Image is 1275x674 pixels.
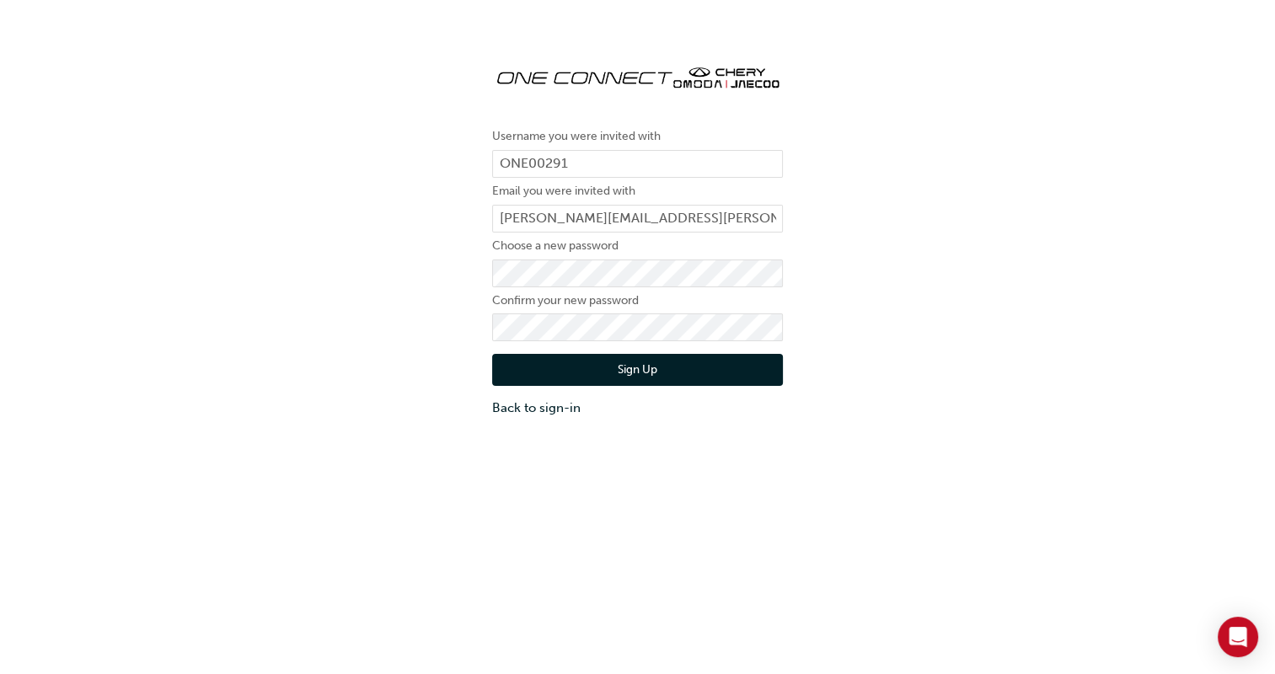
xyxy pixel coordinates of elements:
[492,291,783,311] label: Confirm your new password
[492,354,783,386] button: Sign Up
[492,236,783,256] label: Choose a new password
[1218,617,1258,657] div: Open Intercom Messenger
[492,126,783,147] label: Username you were invited with
[492,181,783,201] label: Email you were invited with
[492,51,783,101] img: oneconnect
[492,399,783,418] a: Back to sign-in
[492,150,783,179] input: Username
